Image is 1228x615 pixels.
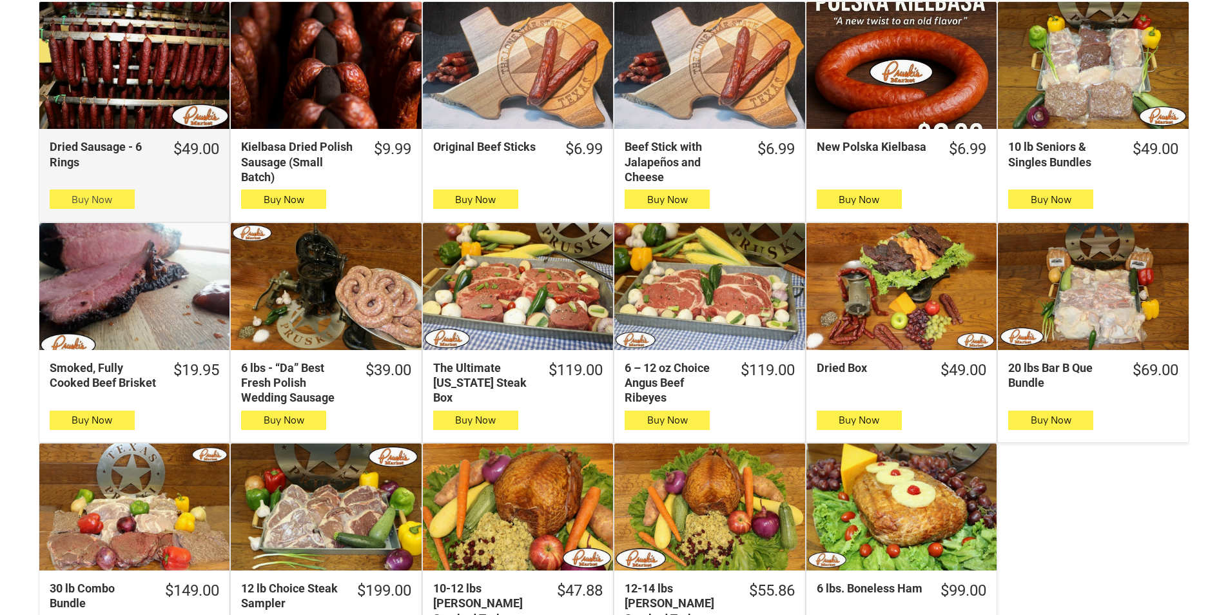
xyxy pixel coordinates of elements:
span: Buy Now [72,414,112,426]
span: Buy Now [1031,193,1071,206]
div: Dried Box [817,360,924,375]
div: 6 – 12 oz Choice Angus Beef Ribeyes [625,360,723,405]
a: 20 lbs Bar B Que Bundle [998,223,1188,350]
a: Dried Box [806,223,997,350]
span: Buy Now [1031,414,1071,426]
button: Buy Now [433,190,518,209]
div: $69.00 [1133,360,1178,380]
span: Buy Now [72,193,112,206]
a: $39.006 lbs - “Da” Best Fresh Polish Wedding Sausage [231,360,421,405]
div: $55.86 [749,581,795,601]
div: Smoked, Fully Cooked Beef Brisket [50,360,157,391]
span: Buy Now [647,193,688,206]
a: $6.99New Polska Kielbasa [806,139,997,159]
span: Buy Now [455,414,496,426]
a: 10-12 lbs Pruski&#39;s Smoked Turkeys [423,444,613,571]
div: $6.99 [757,139,795,159]
a: The Ultimate Texas Steak Box [423,223,613,350]
div: $149.00 [165,581,219,601]
a: 6 lbs - “Da” Best Fresh Polish Wedding Sausage [231,223,421,350]
button: Buy Now [433,411,518,430]
div: $49.00 [940,360,986,380]
div: $6.99 [949,139,986,159]
a: New Polska Kielbasa [806,2,997,129]
a: Original Beef Sticks [423,2,613,129]
button: Buy Now [625,190,710,209]
div: $119.00 [549,360,603,380]
a: 10 lb Seniors &amp; Singles Bundles [998,2,1188,129]
a: $6.99Beef Stick with Jalapeños and Cheese [614,139,804,184]
button: Buy Now [817,190,902,209]
button: Buy Now [1008,411,1093,430]
span: Buy Now [264,193,304,206]
div: Original Beef Sticks [433,139,549,154]
div: Dried Sausage - 6 Rings [50,139,157,170]
div: 30 lb Combo Bundle [50,581,148,611]
div: $6.99 [565,139,603,159]
span: Buy Now [647,414,688,426]
span: Buy Now [839,193,879,206]
a: 30 lb Combo Bundle [39,444,229,571]
a: 6 lbs. Boneless Ham [806,444,997,571]
button: Buy Now [817,411,902,430]
div: New Polska Kielbasa [817,139,932,154]
div: $199.00 [357,581,411,601]
a: $49.00Dried Sausage - 6 Rings [39,139,229,170]
div: 6 lbs. Boneless Ham [817,581,924,596]
button: Buy Now [241,190,326,209]
a: 12 lb Choice Steak Sampler [231,444,421,571]
button: Buy Now [50,411,135,430]
div: $49.00 [173,139,219,159]
div: $47.88 [557,581,603,601]
a: $199.0012 lb Choice Steak Sampler [231,581,421,611]
a: Beef Stick with Jalapeños and Cheese [614,2,804,129]
a: $6.99Original Beef Sticks [423,139,613,159]
a: Dried Sausage - 6 Rings [39,2,229,129]
a: Smoked, Fully Cooked Beef Brisket [39,223,229,350]
a: $9.99Kielbasa Dried Polish Sausage (Small Batch) [231,139,421,184]
a: 12-14 lbs Pruski&#39;s Smoked Turkeys [614,444,804,571]
a: $19.95Smoked, Fully Cooked Beef Brisket [39,360,229,391]
div: Beef Stick with Jalapeños and Cheese [625,139,740,184]
a: $119.006 – 12 oz Choice Angus Beef Ribeyes [614,360,804,405]
a: Kielbasa Dried Polish Sausage (Small Batch) [231,2,421,129]
div: The Ultimate [US_STATE] Steak Box [433,360,532,405]
div: 10 lb Seniors & Singles Bundles [1008,139,1115,170]
div: 6 lbs - “Da” Best Fresh Polish Wedding Sausage [241,360,348,405]
a: $49.0010 lb Seniors & Singles Bundles [998,139,1188,170]
a: $69.0020 lbs Bar B Que Bundle [998,360,1188,391]
span: Buy Now [264,414,304,426]
button: Buy Now [241,411,326,430]
a: $99.006 lbs. Boneless Ham [806,581,997,601]
div: $99.00 [940,581,986,601]
div: $19.95 [173,360,219,380]
div: 20 lbs Bar B Que Bundle [1008,360,1115,391]
div: $49.00 [1133,139,1178,159]
div: $9.99 [374,139,411,159]
a: $119.00The Ultimate [US_STATE] Steak Box [423,360,613,405]
div: Kielbasa Dried Polish Sausage (Small Batch) [241,139,356,184]
a: 6 – 12 oz Choice Angus Beef Ribeyes [614,223,804,350]
div: 12 lb Choice Steak Sampler [241,581,340,611]
button: Buy Now [625,411,710,430]
div: $39.00 [365,360,411,380]
a: $149.0030 lb Combo Bundle [39,581,229,611]
span: Buy Now [455,193,496,206]
a: $49.00Dried Box [806,360,997,380]
button: Buy Now [1008,190,1093,209]
button: Buy Now [50,190,135,209]
div: $119.00 [741,360,795,380]
span: Buy Now [839,414,879,426]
